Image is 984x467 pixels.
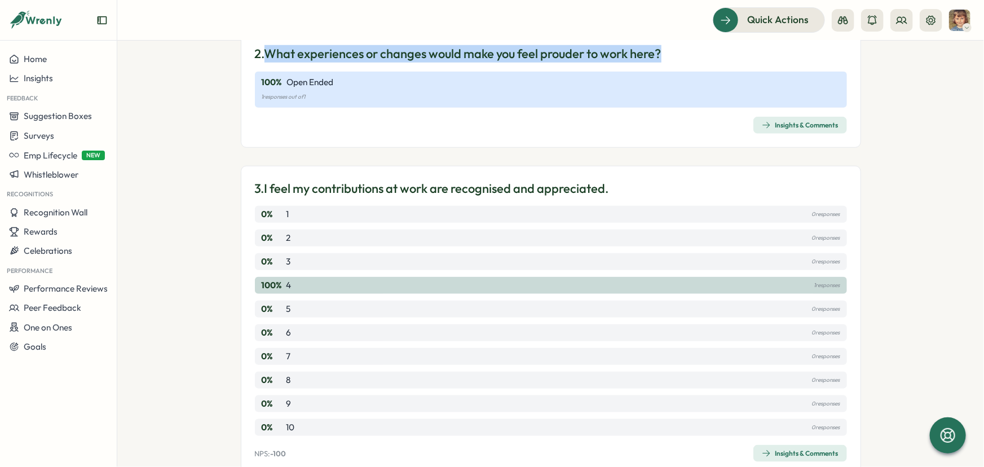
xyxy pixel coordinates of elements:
span: Celebrations [24,245,72,256]
span: Insights [24,73,53,83]
p: 0 responses [812,374,840,386]
p: 0 responses [812,255,840,268]
p: 0 % [262,398,284,410]
span: Suggestion Boxes [24,111,92,121]
p: 6 [286,327,292,339]
p: 1 responses [814,279,840,292]
span: Rewards [24,226,58,237]
span: Emp Lifecycle [24,150,77,161]
p: 0 responses [812,232,840,244]
button: Expand sidebar [96,15,108,26]
p: 100 % [262,279,284,292]
p: 0 % [262,208,284,221]
span: Quick Actions [747,12,809,27]
p: 1 [286,208,289,221]
span: NEW [82,151,105,160]
span: Whistleblower [24,169,78,180]
span: Home [24,54,47,64]
p: 0 responses [812,398,840,410]
p: 2. What experiences or changes would make you feel prouder to work here? [255,45,661,63]
p: 0 responses [812,327,840,339]
span: Performance Reviews [24,283,108,294]
p: 7 [286,350,291,363]
p: 0 % [262,421,284,434]
p: 0 % [262,327,284,339]
p: 0 responses [812,421,840,434]
p: 3. I feel my contributions at work are recognised and appreciated. [255,180,609,197]
p: 9 [286,398,292,410]
span: -100 [271,449,286,458]
p: 0 responses [812,303,840,315]
p: 0 % [262,232,284,244]
p: 1 responses out of 1 [262,91,840,103]
p: 2 [286,232,291,244]
p: 5 [286,303,291,315]
p: 3 [286,255,291,268]
button: Insights & Comments [753,117,847,134]
span: Goals [24,341,46,352]
span: Peer Feedback [24,302,81,313]
p: 10 [286,421,295,434]
button: Quick Actions [713,7,825,32]
p: 0 % [262,303,284,315]
button: Insights & Comments [753,445,847,462]
p: 0 responses [812,208,840,221]
p: NPS: [255,449,286,459]
p: 0 % [262,350,284,363]
p: 4 [286,279,292,292]
p: 0 responses [812,350,840,363]
p: 8 [286,374,291,386]
img: Jane Lapthorne [949,10,970,31]
span: Surveys [24,130,54,141]
span: Recognition Wall [24,207,87,218]
p: Open Ended [287,76,334,89]
p: 0 % [262,374,284,386]
div: Insights & Comments [762,121,839,130]
p: 100 % [262,76,283,89]
span: One on Ones [24,322,72,333]
div: Insights & Comments [762,449,839,458]
p: 0 % [262,255,284,268]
